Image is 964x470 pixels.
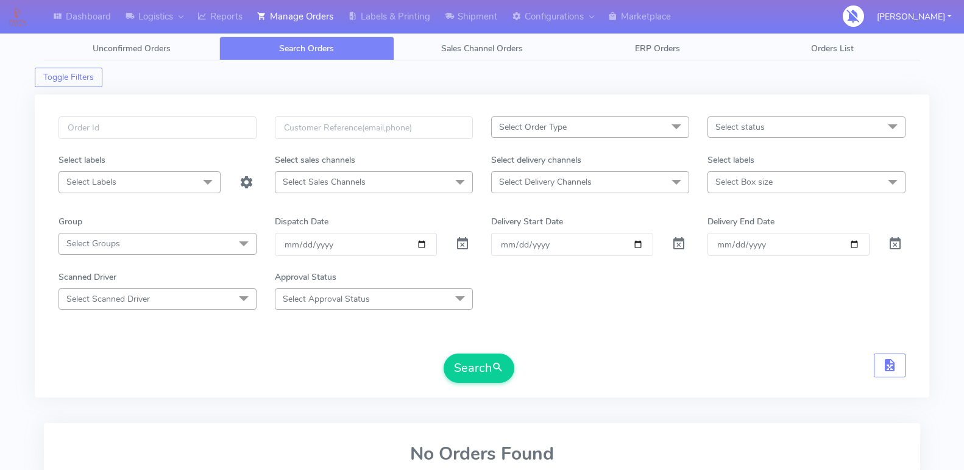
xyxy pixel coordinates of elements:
[868,4,960,29] button: [PERSON_NAME]
[283,293,370,305] span: Select Approval Status
[66,293,150,305] span: Select Scanned Driver
[275,215,328,228] label: Dispatch Date
[58,215,82,228] label: Group
[715,121,765,133] span: Select status
[635,43,680,54] span: ERP Orders
[58,271,116,283] label: Scanned Driver
[441,43,523,54] span: Sales Channel Orders
[491,154,581,166] label: Select delivery channels
[275,116,473,139] input: Customer Reference(email,phone)
[44,37,920,60] ul: Tabs
[35,68,102,87] button: Toggle Filters
[58,116,257,139] input: Order Id
[279,43,334,54] span: Search Orders
[707,215,774,228] label: Delivery End Date
[275,271,336,283] label: Approval Status
[275,154,355,166] label: Select sales channels
[715,176,773,188] span: Select Box size
[66,238,120,249] span: Select Groups
[283,176,366,188] span: Select Sales Channels
[66,176,116,188] span: Select Labels
[58,444,906,464] h2: No Orders Found
[499,121,567,133] span: Select Order Type
[444,354,514,383] button: Search
[707,154,754,166] label: Select labels
[811,43,854,54] span: Orders List
[93,43,171,54] span: Unconfirmed Orders
[491,215,563,228] label: Delivery Start Date
[499,176,592,188] span: Select Delivery Channels
[58,154,105,166] label: Select labels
